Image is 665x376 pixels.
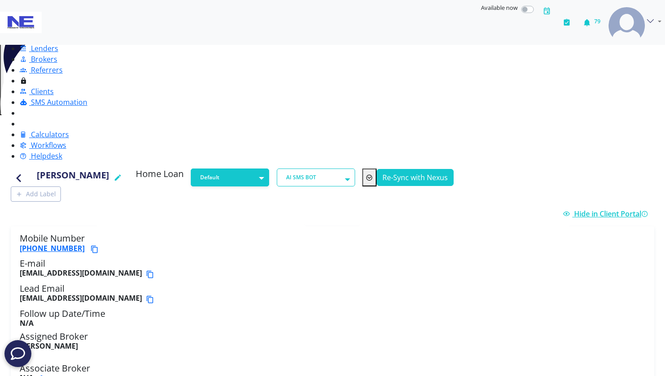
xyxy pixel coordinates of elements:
[31,43,58,53] span: Lenders
[20,43,58,53] a: Lenders
[20,65,63,75] a: Referrers
[20,258,645,280] h5: E-mail
[20,331,645,359] h5: Assigned Broker
[277,169,355,186] button: AI SMS BOT
[594,17,601,25] span: 79
[563,209,651,219] a: Hide in Client Portal
[20,283,645,305] h5: Lead Email
[20,318,34,328] b: N/A
[20,233,645,255] h5: Mobile Number
[20,54,57,64] a: Brokers
[31,54,57,64] span: Brokers
[20,243,85,253] a: [PHONE_NUMBER]
[609,7,645,38] img: svg+xml;base64,PHN2ZyB4bWxucz0iaHR0cDovL3d3dy53My5vcmcvMjAwMC9zdmciIHdpZHRoPSI4MS4zODIiIGhlaWdodD...
[31,140,66,150] span: Workflows
[11,186,61,202] button: Add Label
[31,65,63,75] span: Referrers
[136,169,184,183] h5: Home Loan
[31,86,54,96] span: Clients
[20,294,142,305] b: [EMAIL_ADDRESS][DOMAIN_NAME]
[20,97,87,107] a: SMS Automation
[377,169,454,186] button: Re-Sync with Nexus
[146,294,158,305] button: Copy email
[191,169,269,186] button: Default
[31,151,62,161] span: Helpdesk
[20,151,62,161] a: Helpdesk
[20,307,105,320] span: Follow up Date/Time
[20,86,54,96] a: Clients
[31,130,69,139] span: Calculators
[20,341,78,351] b: [PERSON_NAME]
[20,130,69,139] a: Calculators
[20,140,66,150] a: Workflows
[382,173,448,182] span: Re-Sync with Nexus
[574,209,651,219] span: Hide in Client Portal
[579,4,605,41] button: 79
[20,269,142,280] b: [EMAIL_ADDRESS][DOMAIN_NAME]
[31,97,87,107] span: SMS Automation
[90,244,102,255] button: Copy phone
[146,269,158,280] button: Copy email
[37,169,109,186] h4: [PERSON_NAME]
[481,4,518,12] span: Available now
